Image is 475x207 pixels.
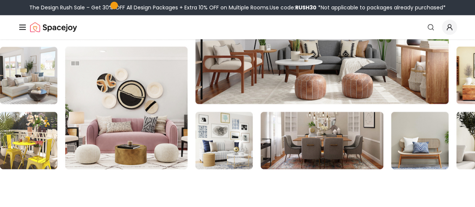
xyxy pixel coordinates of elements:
span: Use code: [270,4,317,11]
a: Spacejoy [30,20,77,35]
div: The Design Rush Sale – Get 30% OFF All Design Packages + Extra 10% OFF on Multiple Rooms. [29,4,446,11]
b: RUSH30 [295,4,317,11]
nav: Global [18,15,457,39]
img: Spacejoy Logo [30,20,77,35]
span: *Not applicable to packages already purchased* [317,4,446,11]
